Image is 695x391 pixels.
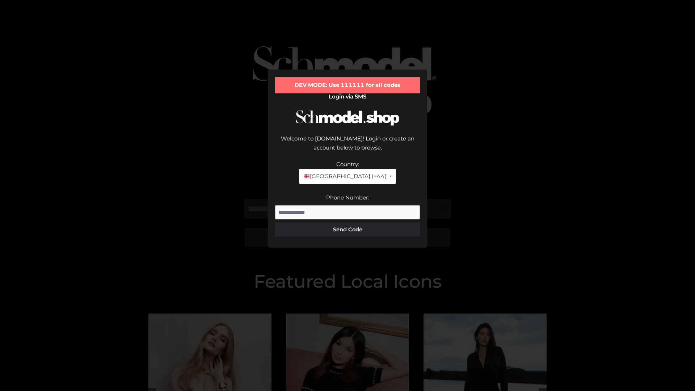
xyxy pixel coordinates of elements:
h2: Login via SMS [275,93,420,100]
span: [GEOGRAPHIC_DATA] (+44) [303,172,386,181]
img: 🇬🇧 [304,173,309,179]
label: Phone Number: [326,194,369,201]
div: DEV MODE: Use 111111 for all codes [275,77,420,93]
label: Country: [336,161,359,168]
button: Send Code [275,222,420,237]
div: Welcome to [DOMAIN_NAME]! Login or create an account below to browse. [275,134,420,160]
img: Schmodel Logo [293,104,402,132]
